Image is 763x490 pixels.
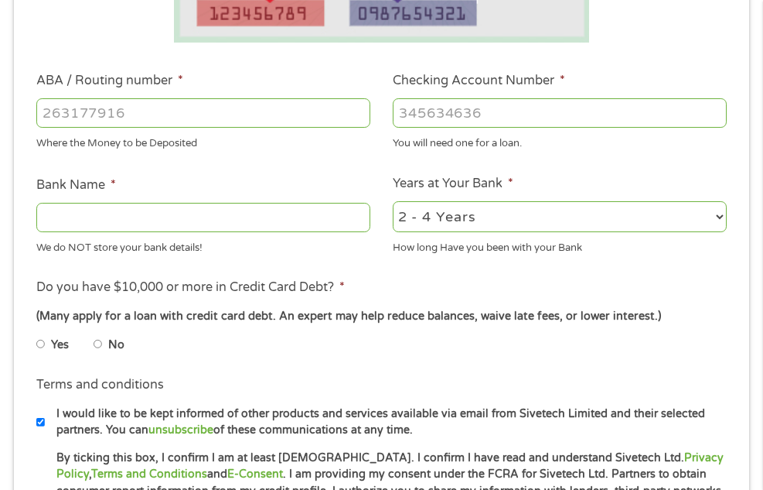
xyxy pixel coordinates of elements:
label: Terms and conditions [36,377,164,393]
div: How long Have you been with your Bank [393,235,727,256]
div: (Many apply for a loan with credit card debt. An expert may help reduce balances, waive late fees... [36,308,727,325]
label: Yes [51,337,69,354]
div: You will need one for a loan. [393,131,727,152]
a: Terms and Conditions [91,468,207,481]
label: Years at Your Bank [393,176,513,192]
label: Checking Account Number [393,73,565,89]
label: Do you have $10,000 or more in Credit Card Debt? [36,279,345,296]
label: ABA / Routing number [36,73,183,89]
div: Where the Money to be Deposited [36,131,370,152]
input: 345634636 [393,98,727,128]
label: Bank Name [36,177,116,194]
div: We do NOT store your bank details! [36,235,370,256]
a: E-Consent [227,468,283,481]
label: I would like to be kept informed of other products and services available via email from Sivetech... [45,406,733,439]
input: 263177916 [36,98,370,128]
a: unsubscribe [148,423,213,437]
label: No [108,337,124,354]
